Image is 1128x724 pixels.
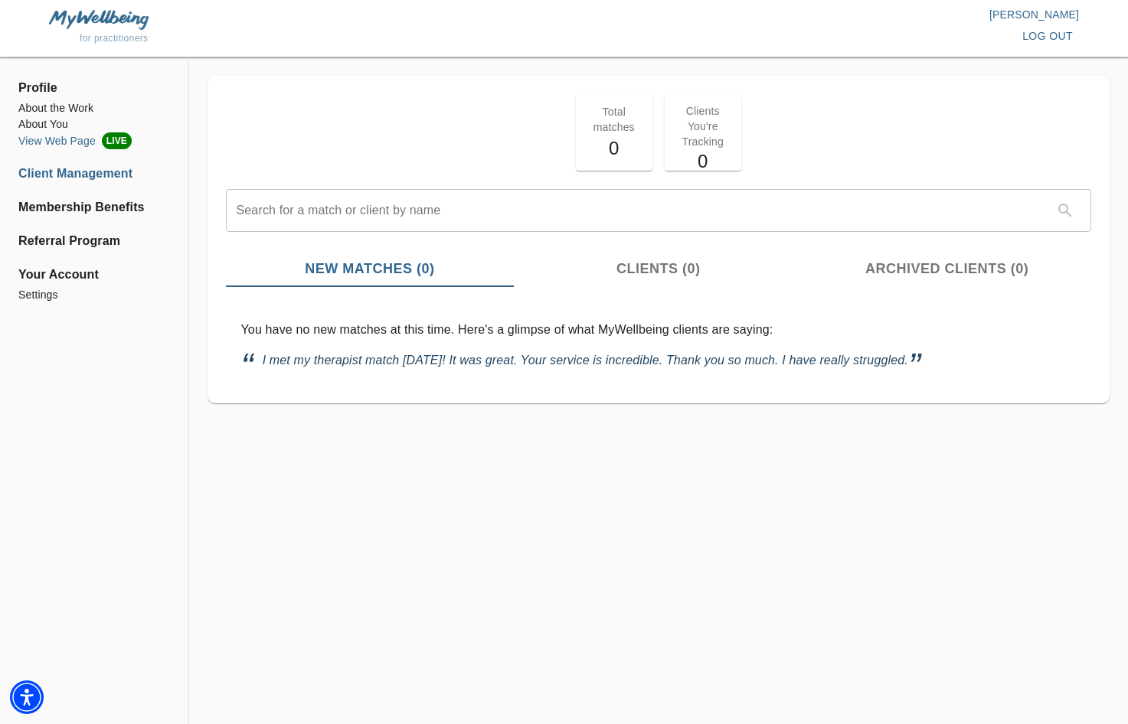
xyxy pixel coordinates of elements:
a: View Web PageLIVE [18,132,170,149]
span: Archived Clients (0) [812,259,1082,279]
p: You have no new matches at this time. Here's a glimpse of what MyWellbeing clients are saying: [241,321,1077,339]
img: MyWellbeing [49,10,149,29]
span: Profile [18,79,170,97]
span: log out [1022,27,1073,46]
h5: 0 [585,136,643,161]
a: Client Management [18,165,170,183]
span: New Matches (0) [235,259,505,279]
a: About the Work [18,100,170,116]
p: Clients You're Tracking [674,103,732,149]
h5: 0 [674,149,732,174]
li: View Web Page [18,132,170,149]
p: I met my therapist match [DATE]! It was great. Your service is incredible. Thank you so much. I h... [241,351,1077,370]
span: LIVE [102,132,132,149]
p: [PERSON_NAME] [564,7,1080,22]
span: Your Account [18,266,170,284]
a: Settings [18,287,170,303]
a: Referral Program [18,232,170,250]
a: Membership Benefits [18,198,170,217]
div: Accessibility Menu [10,680,44,714]
a: About You [18,116,170,132]
p: Total matches [585,104,643,135]
span: Clients (0) [523,259,793,279]
span: for practitioners [80,33,149,44]
button: log out [1016,22,1079,51]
